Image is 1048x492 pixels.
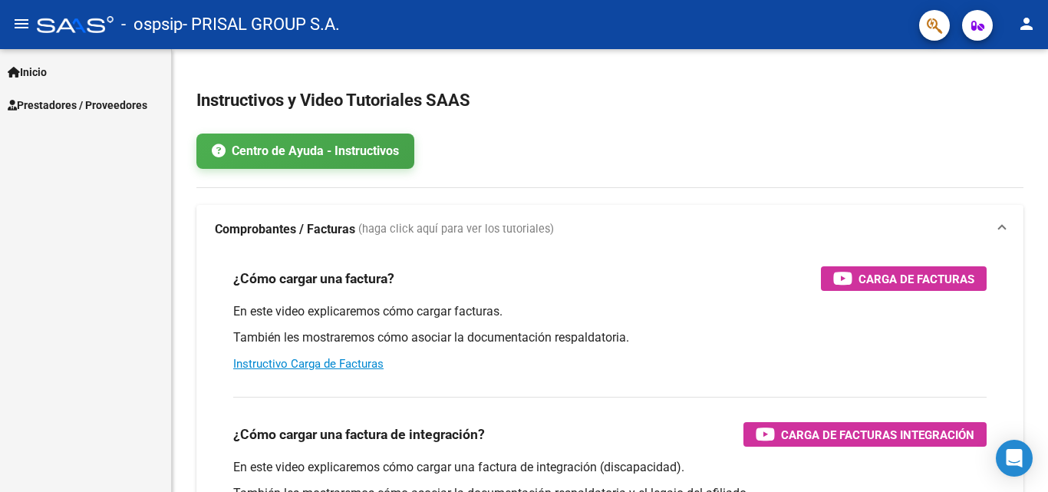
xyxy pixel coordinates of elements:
span: - PRISAL GROUP S.A. [183,8,340,41]
button: Carga de Facturas [821,266,987,291]
span: Carga de Facturas Integración [781,425,974,444]
mat-icon: menu [12,15,31,33]
h2: Instructivos y Video Tutoriales SAAS [196,86,1023,115]
h3: ¿Cómo cargar una factura de integración? [233,424,485,445]
span: Prestadores / Proveedores [8,97,147,114]
p: En este video explicaremos cómo cargar una factura de integración (discapacidad). [233,459,987,476]
p: En este video explicaremos cómo cargar facturas. [233,303,987,320]
p: También les mostraremos cómo asociar la documentación respaldatoria. [233,329,987,346]
span: Inicio [8,64,47,81]
button: Carga de Facturas Integración [743,422,987,447]
a: Instructivo Carga de Facturas [233,357,384,371]
span: Carga de Facturas [859,269,974,289]
span: - ospsip [121,8,183,41]
mat-icon: person [1017,15,1036,33]
span: (haga click aquí para ver los tutoriales) [358,221,554,238]
strong: Comprobantes / Facturas [215,221,355,238]
div: Open Intercom Messenger [996,440,1033,477]
mat-expansion-panel-header: Comprobantes / Facturas (haga click aquí para ver los tutoriales) [196,205,1023,254]
h3: ¿Cómo cargar una factura? [233,268,394,289]
a: Centro de Ayuda - Instructivos [196,134,414,169]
